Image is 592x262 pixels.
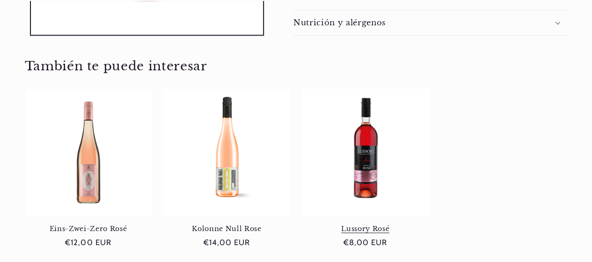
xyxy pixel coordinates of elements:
[163,225,291,233] a: Kolonne Null Rose
[293,18,386,28] h2: Nutrición y alérgenos
[25,58,568,74] h2: También te puede interesar
[302,225,429,233] a: Lussory Rosé
[25,225,152,233] a: Eins-Zwei-Zero Rosé
[293,10,568,35] summary: Nutrición y alérgenos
